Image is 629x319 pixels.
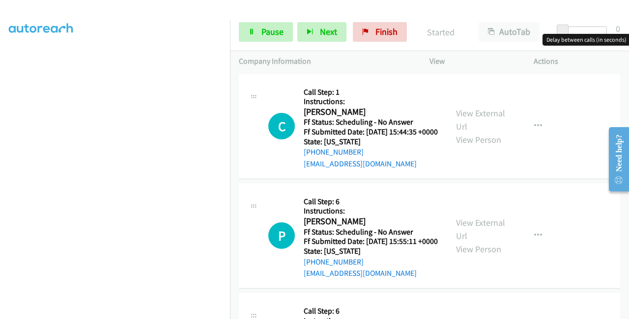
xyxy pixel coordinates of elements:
[304,306,438,316] h5: Call Step: 6
[304,127,438,137] h5: Ff Submitted Date: [DATE] 15:44:35 +0000
[304,97,438,106] h5: Instructions:
[297,22,346,42] button: Next
[304,106,435,118] h2: [PERSON_NAME]
[353,22,407,42] a: Finish
[616,22,620,35] div: 0
[304,87,438,97] h5: Call Step: 1
[429,55,516,67] p: View
[239,55,412,67] p: Company Information
[261,26,284,37] span: Pause
[601,120,629,198] iframe: Resource Center
[268,113,295,139] h1: C
[304,137,438,147] h5: State: [US_STATE]
[304,117,438,127] h5: Ff Status: Scheduling - No Answer
[479,22,540,42] button: AutoTab
[456,217,505,241] a: View External Url
[304,159,417,168] a: [EMAIL_ADDRESS][DOMAIN_NAME]
[304,216,438,227] h2: [PERSON_NAME]
[268,222,295,249] div: The call is yet to be attempted
[375,26,398,37] span: Finish
[268,113,295,139] div: The call is yet to be attempted
[456,107,505,132] a: View External Url
[456,134,501,145] a: View Person
[304,268,417,278] a: [EMAIL_ADDRESS][DOMAIN_NAME]
[304,227,438,237] h5: Ff Status: Scheduling - No Answer
[304,197,438,207] h5: Call Step: 6
[239,22,293,42] a: Pause
[534,55,620,67] p: Actions
[268,222,295,249] h1: P
[304,246,438,256] h5: State: [US_STATE]
[456,243,501,255] a: View Person
[304,206,438,216] h5: Instructions:
[304,237,438,246] h5: Ff Submitted Date: [DATE] 15:55:11 +0000
[304,147,364,157] a: [PHONE_NUMBER]
[320,26,337,37] span: Next
[420,26,461,39] p: Started
[304,257,364,266] a: [PHONE_NUMBER]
